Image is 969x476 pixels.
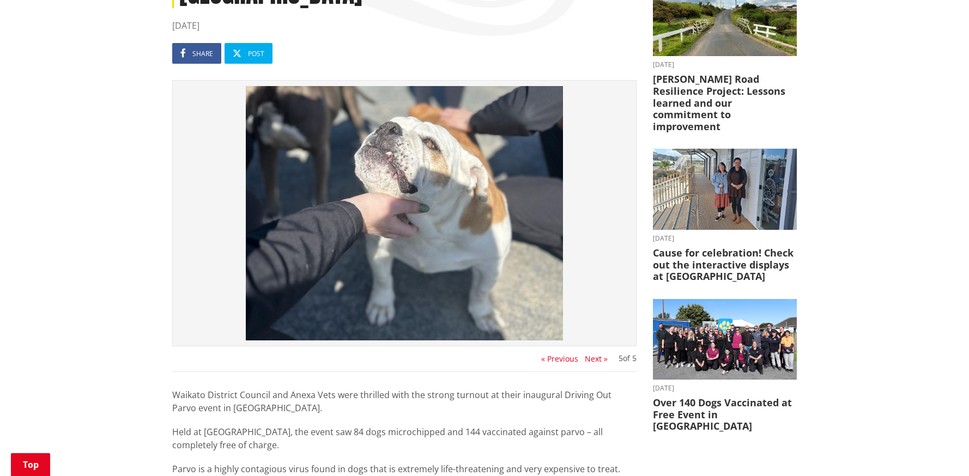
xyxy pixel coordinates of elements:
[653,62,797,68] time: [DATE]
[919,430,958,469] iframe: Messenger Launcher
[653,397,797,432] h3: Over 140 Dogs Vaccinated at Free Event in [GEOGRAPHIC_DATA]
[653,247,797,283] h3: Cause for celebration! Check out the interactive displays at [GEOGRAPHIC_DATA]
[653,74,797,132] h3: [PERSON_NAME] Road Resilience Project: Lessons learned and our commitment to improvement
[585,355,608,363] button: Next »
[653,299,797,380] img: 554642373_1205075598320060_7014791421243316406_n
[172,388,637,414] p: Waikato District Council and Anexa Vets were thrilled with the strong turnout at their inaugural ...
[653,299,797,432] a: [DATE] Over 140 Dogs Vaccinated at Free Event in [GEOGRAPHIC_DATA]
[11,453,50,476] a: Top
[178,86,631,340] img: Selected photo
[225,43,272,64] a: Post
[172,425,637,451] p: Held at [GEOGRAPHIC_DATA], the event saw 84 dogs microchipped and 144 vaccinated against parvo – ...
[248,49,264,58] span: Post
[653,385,797,392] time: [DATE]
[619,353,623,363] span: 5
[653,149,797,282] a: [DATE] Cause for celebration! Check out the interactive displays at [GEOGRAPHIC_DATA]
[192,49,213,58] span: Share
[172,19,637,32] time: [DATE]
[172,43,221,64] a: Share
[653,235,797,242] time: [DATE]
[619,355,637,362] div: of 5
[653,149,797,230] img: Huntly Museum - Debra Kane and Kristy Wilson
[172,462,637,475] p: Parvo is a highly contagious virus found in dogs that is extremely life-threatening and very expe...
[541,355,578,363] button: « Previous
